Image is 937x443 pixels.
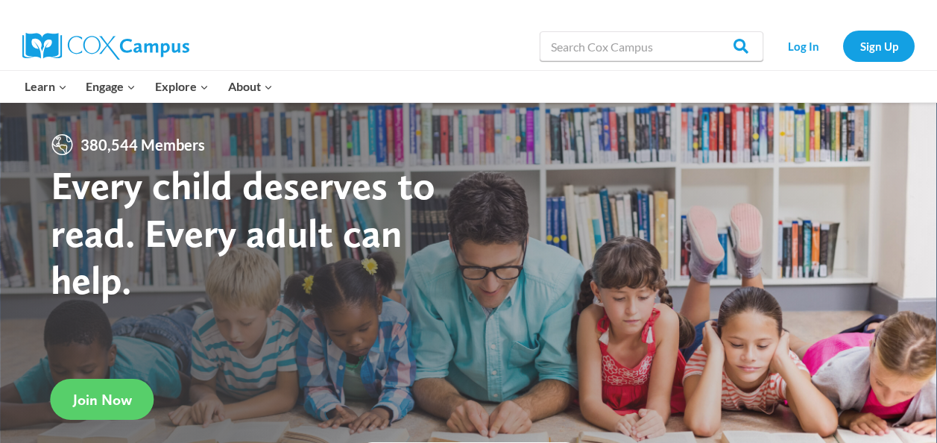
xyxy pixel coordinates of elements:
[228,77,273,96] span: About
[155,77,209,96] span: Explore
[771,31,915,61] nav: Secondary Navigation
[75,133,211,157] span: 380,544 Members
[73,391,132,409] span: Join Now
[51,379,154,420] a: Join Now
[771,31,836,61] a: Log In
[51,161,435,304] strong: Every child deserves to read. Every adult can help.
[843,31,915,61] a: Sign Up
[22,33,189,60] img: Cox Campus
[25,77,67,96] span: Learn
[15,71,282,102] nav: Primary Navigation
[540,31,763,61] input: Search Cox Campus
[86,77,136,96] span: Engage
